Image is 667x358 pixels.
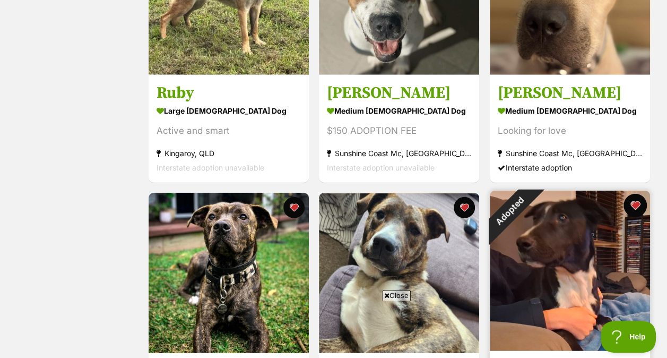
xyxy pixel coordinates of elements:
[498,124,642,138] div: Looking for love
[490,343,650,353] a: Adopted
[623,194,647,217] button: favourite
[157,103,301,118] div: large [DEMOGRAPHIC_DATA] Dog
[157,163,264,172] span: Interstate adoption unavailable
[601,321,656,353] iframe: Help Scout Beacon - Open
[157,146,301,160] div: Kingaroy, QLD
[498,83,642,103] h3: [PERSON_NAME]
[319,193,479,353] img: Orville
[319,75,479,183] a: [PERSON_NAME] medium [DEMOGRAPHIC_DATA] Dog $150 ADOPTION FEE Sunshine Coast Mc, [GEOGRAPHIC_DATA...
[490,75,650,183] a: [PERSON_NAME] medium [DEMOGRAPHIC_DATA] Dog Looking for love Sunshine Coast Mc, [GEOGRAPHIC_DATA]...
[157,83,301,103] h3: Ruby
[498,160,642,175] div: Interstate adoption
[490,191,650,351] img: Buttons
[475,176,544,245] div: Adopted
[454,197,475,218] button: favourite
[157,124,301,138] div: Active and smart
[327,83,471,103] h3: [PERSON_NAME]
[327,146,471,160] div: Sunshine Coast Mc, [GEOGRAPHIC_DATA]
[141,305,527,353] iframe: Advertisement
[283,197,305,218] button: favourite
[149,75,309,183] a: Ruby large [DEMOGRAPHIC_DATA] Dog Active and smart Kingaroy, QLD Interstate adoption unavailable ...
[327,103,471,118] div: medium [DEMOGRAPHIC_DATA] Dog
[327,163,435,172] span: Interstate adoption unavailable
[498,146,642,160] div: Sunshine Coast Mc, [GEOGRAPHIC_DATA]
[498,103,642,118] div: medium [DEMOGRAPHIC_DATA] Dog
[327,124,471,138] div: $150 ADOPTION FEE
[382,290,411,301] span: Close
[149,193,309,353] img: Henry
